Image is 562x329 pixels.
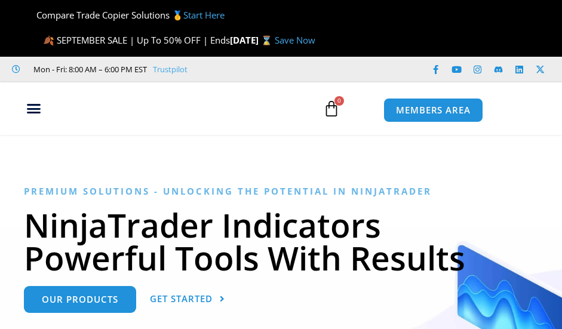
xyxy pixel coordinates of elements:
span: Our Products [42,295,118,304]
a: Save Now [275,34,315,46]
span: MEMBERS AREA [396,106,471,115]
a: Start Here [183,9,225,21]
img: 🏆 [27,11,36,20]
div: Menu Toggle [6,97,62,120]
span: Compare Trade Copier Solutions 🥇 [26,9,225,21]
strong: [DATE] ⌛ [230,34,275,46]
span: 🍂 SEPTEMBER SALE | Up To 50% OFF | Ends [43,34,230,46]
span: 0 [334,96,344,106]
h1: NinjaTrader Indicators Powerful Tools With Results [24,208,538,274]
a: 0 [305,91,358,126]
h6: Premium Solutions - Unlocking the Potential in NinjaTrader [24,186,538,197]
a: Our Products [24,286,136,313]
a: Get Started [150,286,225,313]
span: Get Started [150,294,213,303]
img: LogoAI | Affordable Indicators – NinjaTrader [74,87,202,130]
span: Mon - Fri: 8:00 AM – 6:00 PM EST [30,62,147,76]
a: Trustpilot [153,62,188,76]
a: MEMBERS AREA [383,98,483,122]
